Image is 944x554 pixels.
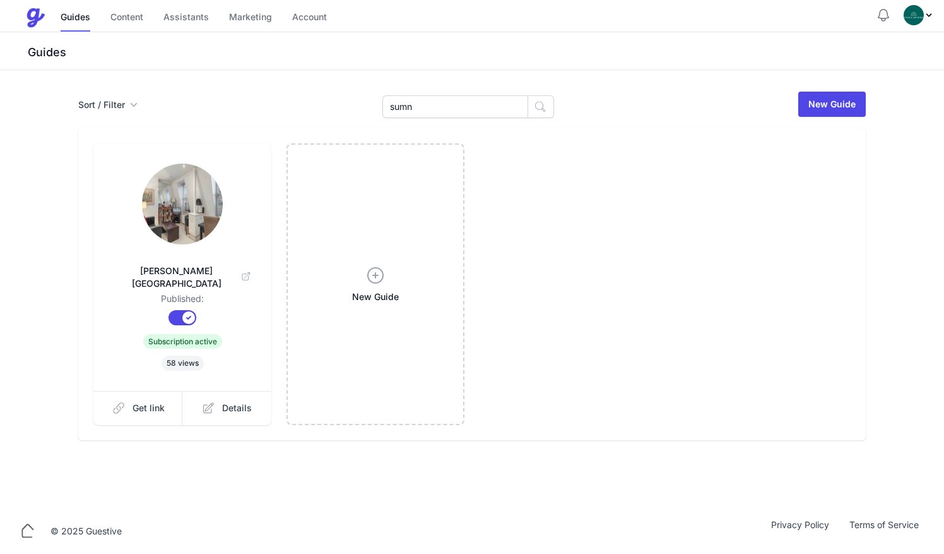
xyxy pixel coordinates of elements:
span: Details [222,402,252,414]
dd: Published: [114,292,251,310]
span: Get link [133,402,165,414]
a: New Guide [286,143,464,425]
h3: Guides [25,45,944,60]
a: Privacy Policy [761,519,839,544]
button: Notifications [876,8,891,23]
a: [PERSON_NAME][GEOGRAPHIC_DATA] [114,250,251,292]
a: Details [182,391,271,425]
div: Profile Menu [904,5,934,25]
a: Content [110,4,143,32]
span: Subscription active [143,334,222,349]
a: Terms of Service [839,519,929,544]
span: 58 views [162,356,204,371]
div: © 2025 Guestive [50,525,122,538]
span: New Guide [352,291,399,303]
a: Get link [93,391,183,425]
a: Account [292,4,327,32]
img: l8tygzt5p1iqnqf4kvkvcavdt293 [142,164,223,244]
input: Search Guides [382,95,528,118]
a: Guides [61,4,90,32]
img: oovs19i4we9w73xo0bfpgswpi0cd [904,5,924,25]
span: [PERSON_NAME][GEOGRAPHIC_DATA] [114,265,251,290]
a: New Guide [798,92,866,117]
button: Sort / Filter [78,99,138,111]
a: Assistants [163,4,209,32]
img: Guestive Guides [25,8,45,28]
a: Marketing [229,4,272,32]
